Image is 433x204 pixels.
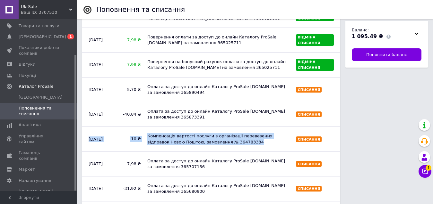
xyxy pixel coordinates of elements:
[21,10,77,15] div: Ваш ID: 3707530
[366,52,407,58] span: Поповнити баланс
[144,155,293,173] div: Оплата за доступ до онлайн Каталогу ProSale [DOMAIN_NAME] за замовлення 365707156
[19,61,35,67] span: Відгуки
[298,112,320,117] span: Списання
[419,165,431,178] button: Чат з покупцем1
[89,37,103,42] time: [DATE]
[298,88,320,92] span: Списання
[89,112,103,117] time: [DATE]
[19,84,53,89] span: Каталог ProSale
[118,136,141,142] span: -10 ₴
[118,111,141,117] span: -40,84 ₴
[19,45,59,56] span: Показники роботи компанії
[118,62,141,68] span: 7,98 ₴
[89,62,103,67] time: [DATE]
[89,137,103,142] time: [DATE]
[96,6,185,13] div: Поповнення та списання
[144,31,293,49] div: Повернення оплати за доступ до онлайн Каталогу ProSale [DOMAIN_NAME] на замовлення 365025711
[352,48,421,61] a: Поповнити баланс
[19,167,35,172] span: Маркет
[19,73,36,78] span: Покупці
[426,165,431,171] span: 1
[67,34,74,39] span: 1
[144,130,293,148] div: Компенсація вартості послуги з організації перевезення відправок Новою Поштою, замовлення № 36478...
[144,81,293,99] div: Оплата за доступ до онлайн Каталогу ProSale [DOMAIN_NAME] за замовлення 365890494
[298,162,320,166] span: Списання
[298,137,320,142] span: Списання
[19,150,59,161] span: Гаманець компанії
[19,105,59,117] span: Поповнення та списання
[298,60,320,70] span: Відміна списання
[19,178,51,184] span: Налаштування
[298,187,320,191] span: Списання
[118,87,141,93] span: -5,70 ₴
[19,34,66,40] span: [DEMOGRAPHIC_DATA]
[352,33,383,39] span: 1 095.49 ₴
[89,161,103,166] time: [DATE]
[352,28,369,32] span: Баланс:
[21,4,69,10] span: UkrSale
[89,87,103,92] time: [DATE]
[118,186,141,192] span: -31,92 ₴
[19,122,41,128] span: Аналітика
[298,11,320,20] span: Відміна списання
[144,105,293,123] div: Оплата за доступ до онлайн Каталогу ProSale [DOMAIN_NAME] за замовлення 365873391
[144,180,293,198] div: Оплата за доступ до онлайн Каталогу ProSale [DOMAIN_NAME] за замовлення 365680900
[89,186,103,191] time: [DATE]
[118,161,141,167] span: -7,98 ₴
[19,23,59,29] span: Товари та послуги
[298,35,320,45] span: Відміна списання
[19,94,63,100] span: [GEOGRAPHIC_DATA]
[144,56,293,74] div: Повернення на бонусний рахунок оплати за доступ до онлайн Каталогу ProSale [DOMAIN_NAME] на замов...
[118,37,141,43] span: 7,98 ₴
[19,133,59,145] span: Управління сайтом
